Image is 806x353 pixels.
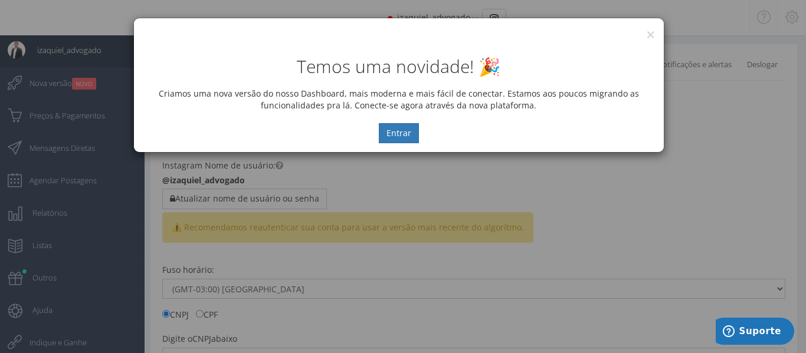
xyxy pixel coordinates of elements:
button: × [646,27,655,42]
iframe: Abre um widget para que você possa encontrar mais informações [716,318,794,347]
button: Entrar [379,123,419,143]
p: Criamos uma nova versão do nosso Dashboard, mais moderna e mais fácil de conectar. Estamos aos po... [143,88,655,111]
h2: Temos uma novidade! 🎉 [143,57,655,76]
